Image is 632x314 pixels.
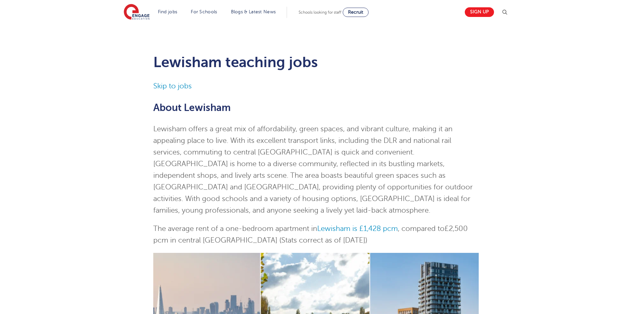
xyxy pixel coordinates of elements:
[153,54,479,70] h1: Lewisham teaching jobs
[158,9,177,14] a: Find jobs
[299,10,341,15] span: Schools looking for staff
[153,82,192,90] a: Skip to jobs
[191,9,217,14] a: For Schools
[124,4,150,21] img: Engage Education
[153,123,479,216] p: Lewisham offers a great mix of affordability, green spaces, and vibrant culture, making it an app...
[348,10,363,15] span: Recruit
[153,225,317,233] span: The average rent of a one-bedroom apartment in
[317,225,398,233] a: Lewisham is £1,428 pcm
[343,8,369,17] a: Recruit
[465,7,494,17] a: Sign up
[231,9,276,14] a: Blogs & Latest News
[153,102,231,113] span: About Lewisham
[398,225,445,233] span: , compared to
